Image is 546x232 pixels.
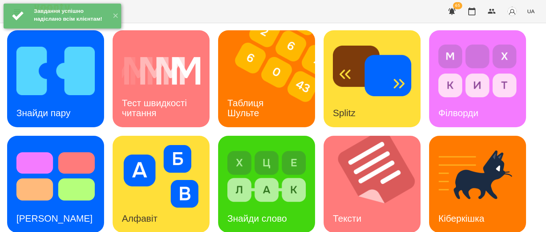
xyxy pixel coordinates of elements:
[16,40,95,102] img: Знайди пару
[507,6,517,16] img: avatar_s.png
[324,30,421,127] a: SplitzSplitz
[122,98,189,118] h3: Тест швидкості читання
[218,30,315,127] a: Таблиця ШультеТаблиця Шульте
[218,30,324,127] img: Таблиця Шульте
[227,145,306,208] img: Знайди слово
[524,5,537,18] button: UA
[16,213,93,224] h3: [PERSON_NAME]
[333,108,356,118] h3: Splitz
[438,40,517,102] img: Філворди
[333,213,361,224] h3: Тексти
[227,213,287,224] h3: Знайди слово
[438,108,478,118] h3: Філворди
[113,30,210,127] a: Тест швидкості читанняТест швидкості читання
[438,213,484,224] h3: Кіберкішка
[16,145,95,208] img: Тест Струпа
[122,40,200,102] img: Тест швидкості читання
[438,145,517,208] img: Кіберкішка
[7,30,104,127] a: Знайди паруЗнайди пару
[122,145,200,208] img: Алфавіт
[122,213,158,224] h3: Алфавіт
[333,40,411,102] img: Splitz
[429,30,526,127] a: ФілвордиФілворди
[34,7,107,23] div: Завдання успішно надіслано всім клієнтам!
[527,7,535,15] span: UA
[453,2,462,9] span: 65
[16,108,71,118] h3: Знайди пару
[227,98,266,118] h3: Таблиця Шульте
